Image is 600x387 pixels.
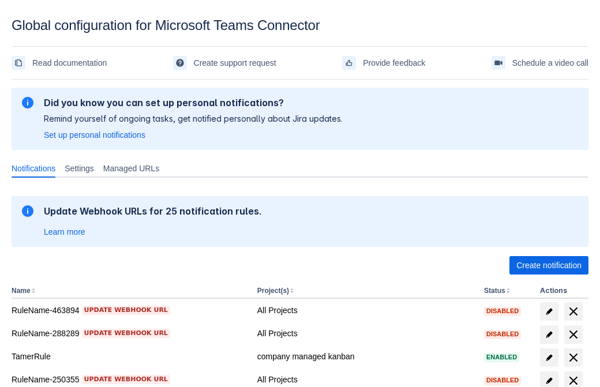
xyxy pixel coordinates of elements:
[103,163,159,174] span: Managed URLs
[484,287,505,295] button: Status
[492,54,588,72] a: Schedule a video call
[12,287,31,295] button: Name
[12,54,107,72] a: Read documentation
[44,113,343,125] p: Remind yourself of ongoing tasks, get notified personally about Jira updates.
[65,163,94,174] span: Settings
[567,351,580,365] span: delete
[32,54,107,72] span: Read documentation
[12,351,248,362] div: TamerRule
[484,377,521,384] span: Disabled
[567,328,580,341] span: delete
[12,163,55,174] span: Notifications
[257,374,475,385] div: All Projects
[494,58,503,67] span: videoCall
[12,17,588,33] div: Global configuration for Microsoft Teams Connector
[12,328,248,339] div: RuleName-288289
[12,305,248,316] div: RuleName-463894
[363,54,425,72] span: Provide feedback
[257,287,289,295] button: Project(s)
[194,54,276,72] span: Create support request
[257,351,475,362] div: company managed kanban
[44,129,145,141] a: Set up personal notifications
[484,308,521,314] span: Disabled
[44,97,343,108] h2: Did you know you can set up personal notifications?
[545,307,554,316] span: edit
[535,284,588,299] th: Actions
[21,96,35,110] span: information
[14,58,23,67] span: documentation
[12,374,248,385] div: RuleName-250355
[545,353,554,362] span: edit
[84,306,168,315] span: Update webhook URL
[84,329,168,338] span: Update webhook URL
[257,328,475,339] div: All Projects
[44,205,262,217] h2: Update Webhook URLs for 25 notification rules.
[512,54,588,72] span: Schedule a video call
[484,331,521,337] span: Disabled
[175,58,185,67] span: support
[257,305,475,316] div: All Projects
[21,204,35,218] span: information
[344,58,354,67] span: feedback
[484,354,519,360] span: Enabled
[567,305,580,318] span: delete
[545,330,554,339] span: edit
[516,256,582,275] span: Create notification
[173,54,276,72] a: Create support request
[44,226,85,238] a: Learn more
[84,375,168,384] span: Update webhook URL
[509,256,588,275] button: Create notification
[342,54,425,72] a: Provide feedback
[545,376,554,385] span: edit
